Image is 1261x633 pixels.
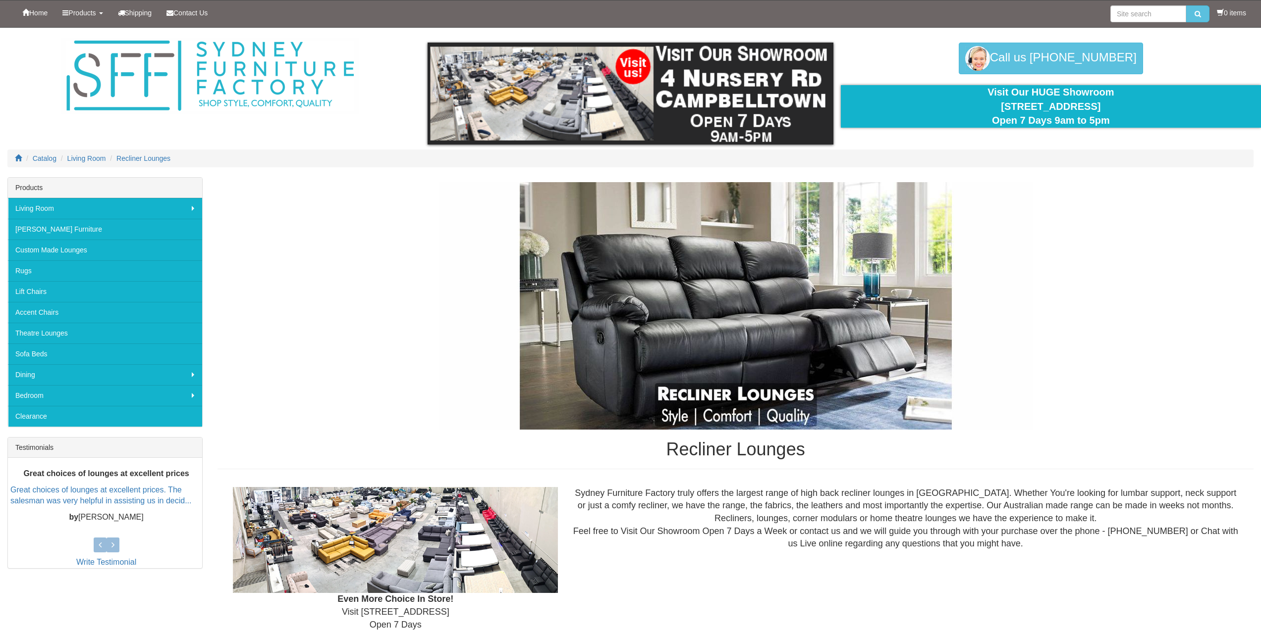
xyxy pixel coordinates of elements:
[8,343,202,364] a: Sofa Beds
[10,486,192,505] a: Great choices of lounges at excellent prices. The salesman was very helpful in assisting us in de...
[225,487,565,632] div: Visit [STREET_ADDRESS] Open 7 Days
[8,364,202,385] a: Dining
[68,9,96,17] span: Products
[76,558,136,566] a: Write Testimonial
[8,406,202,427] a: Clearance
[439,182,1033,430] img: Recliner Lounges
[8,323,202,343] a: Theatre Lounges
[8,281,202,302] a: Lift Chairs
[23,469,189,478] b: Great choices of lounges at excellent prices
[67,154,106,162] a: Living Room
[173,9,208,17] span: Contact Us
[1217,8,1246,18] li: 0 items
[61,38,359,114] img: Sydney Furniture Factory
[110,0,160,25] a: Shipping
[233,487,558,593] img: Showroom
[55,0,110,25] a: Products
[8,198,202,219] a: Living Room
[8,219,202,240] a: [PERSON_NAME] Furniture
[565,487,1246,551] div: Sydney Furniture Factory truly offers the largest range of high back recliner lounges in [GEOGRAP...
[848,85,1254,128] div: Visit Our HUGE Showroom [STREET_ADDRESS] Open 7 Days 9am to 5pm
[33,154,56,162] a: Catalog
[218,439,1254,459] h1: Recliner Lounges
[29,9,48,17] span: Home
[337,594,453,604] b: Even More Choice In Store!
[8,240,202,260] a: Custom Made Lounges
[69,513,78,522] b: by
[8,178,202,198] div: Products
[1110,5,1186,22] input: Site search
[8,260,202,281] a: Rugs
[8,438,202,458] div: Testimonials
[159,0,215,25] a: Contact Us
[125,9,152,17] span: Shipping
[10,512,202,524] p: [PERSON_NAME]
[428,43,833,145] img: showroom.gif
[8,302,202,323] a: Accent Chairs
[15,0,55,25] a: Home
[8,385,202,406] a: Bedroom
[116,154,170,162] a: Recliner Lounges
